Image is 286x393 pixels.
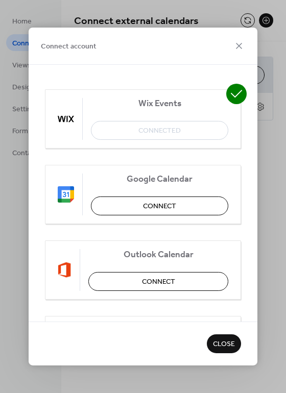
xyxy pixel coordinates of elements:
[207,334,241,353] button: Close
[142,277,175,287] span: Connect
[213,339,235,350] span: Close
[91,196,228,215] button: Connect
[58,111,74,127] img: wix
[91,99,228,109] span: Wix Events
[143,201,176,212] span: Connect
[91,174,228,185] span: Google Calendar
[88,272,228,291] button: Connect
[88,250,228,260] span: Outlook Calendar
[58,186,74,203] img: google
[58,262,71,278] img: outlook
[41,41,97,52] span: Connect account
